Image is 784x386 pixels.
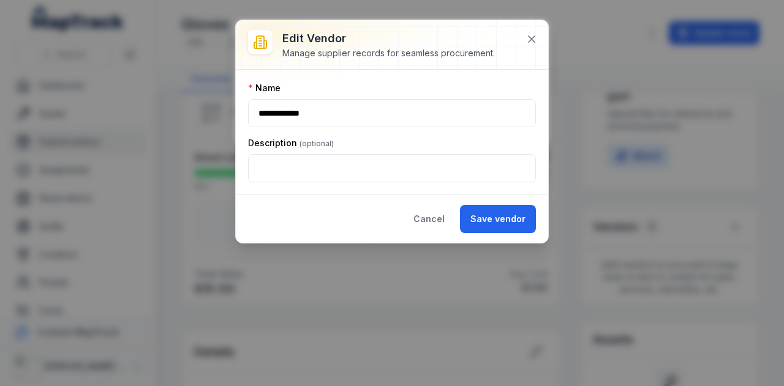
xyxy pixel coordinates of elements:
[403,205,455,233] button: Cancel
[248,154,536,182] input: :r2k:-form-item-label
[282,30,495,47] h3: Edit vendor
[460,205,536,233] button: Save vendor
[248,137,334,149] label: Description
[248,82,281,94] label: Name
[282,47,495,59] div: Manage supplier records for seamless procurement.
[248,99,536,127] input: :r2j:-form-item-label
